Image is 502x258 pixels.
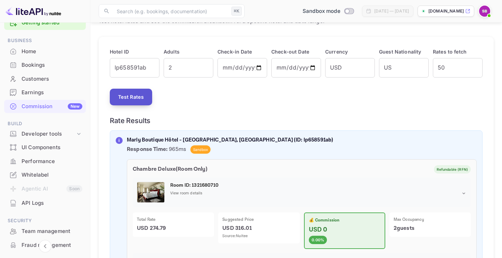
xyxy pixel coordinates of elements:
[110,89,152,105] button: Test Rates
[4,16,86,30] div: Getting started
[4,217,86,225] span: Security
[22,75,82,83] div: Customers
[4,86,86,99] a: Earnings
[127,136,477,144] p: Marly Boutique Hôtel - [GEOGRAPHIC_DATA], [GEOGRAPHIC_DATA] (ID: lp658591ab)
[4,225,86,238] div: Team management
[190,147,211,152] span: Sandbox
[127,146,167,153] strong: Response Time:
[379,48,429,55] p: Guest Nationality
[222,217,295,223] p: Suggested Price
[39,240,51,252] button: Collapse navigation
[68,103,82,110] div: New
[434,167,471,172] span: Refundable (RFN)
[22,130,75,138] div: Developer tools
[164,48,213,55] p: Adults
[222,233,295,239] p: Source: Nuitee
[6,6,61,17] img: LiteAPI logo
[137,182,164,202] img: Room
[137,224,210,233] p: USD 274.79
[4,120,86,128] span: Build
[300,7,356,15] div: Switch to Production mode
[379,58,429,78] input: US
[4,168,86,182] div: Whitelabel
[325,58,375,78] input: USD
[394,217,467,223] p: Max Occupancy
[217,48,267,55] p: Check-in Date
[4,239,86,251] a: Fraud management
[22,19,82,27] a: Getting started
[4,141,86,154] a: UI Components
[170,182,467,189] p: Room ID: 1321680710
[4,196,86,210] div: API Logs
[22,144,82,152] div: UI Components
[4,37,86,45] span: Business
[110,116,483,125] h6: Rate Results
[22,48,82,56] div: Home
[428,8,464,14] p: [DOMAIN_NAME]
[309,217,380,224] p: 💰 Commission
[4,58,86,72] div: Bookings
[118,137,120,144] p: i
[433,48,483,55] p: Rates to fetch
[22,171,82,179] div: Whitelabel
[170,191,203,196] p: View room details
[4,155,86,168] a: Performance
[4,128,86,140] div: Developer tools
[127,145,477,154] p: 965ms
[4,72,86,86] div: Customers
[113,4,229,18] input: Search (e.g. bookings, documentation)
[4,100,86,113] a: CommissionNew
[309,225,380,234] p: USD 0
[110,58,159,78] input: e.g., lp1897
[303,7,340,15] span: Sandbox mode
[374,8,409,14] div: [DATE] — [DATE]
[309,237,327,243] span: 0.00%
[137,217,210,223] p: Total Rate
[4,225,86,237] a: Team management
[479,6,490,17] img: Sophia Bahedi
[22,103,82,111] div: Commission
[4,45,86,58] a: Home
[325,48,375,55] p: Currency
[22,227,82,235] div: Team management
[22,241,82,249] div: Fraud management
[22,61,82,69] div: Bookings
[133,165,207,174] p: Chambre Deluxe ( Room Only )
[394,224,467,233] p: 2 guests
[170,191,467,196] div: View room details
[222,224,295,233] p: USD 316.01
[271,48,321,55] p: Check-out Date
[4,239,86,252] div: Fraud management
[22,199,82,207] div: API Logs
[4,58,86,71] a: Bookings
[110,48,159,55] p: Hotel ID
[4,72,86,85] a: Customers
[4,196,86,209] a: API Logs
[231,7,242,16] div: ⌘K
[22,158,82,166] div: Performance
[22,89,82,97] div: Earnings
[4,168,86,181] a: Whitelabel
